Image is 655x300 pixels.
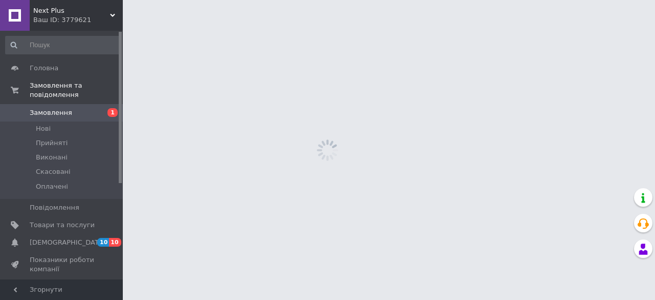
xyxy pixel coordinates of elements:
div: Ваш ID: 3779621 [33,15,123,25]
span: Оплачені [36,182,68,191]
span: Прийняті [36,138,68,148]
span: [DEMOGRAPHIC_DATA] [30,238,105,247]
span: Товари та послуги [30,221,95,230]
span: Виконані [36,153,68,162]
span: 1 [107,108,118,117]
span: Головна [30,64,58,73]
input: Пошук [5,36,121,54]
span: Замовлення [30,108,72,117]
span: Повідомлення [30,203,79,212]
span: Нові [36,124,51,133]
span: Next Plus [33,6,110,15]
span: Скасовані [36,167,71,176]
span: Замовлення та повідомлення [30,81,123,99]
span: 10 [109,238,121,247]
span: 10 [97,238,109,247]
span: Показники роботи компанії [30,255,95,274]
